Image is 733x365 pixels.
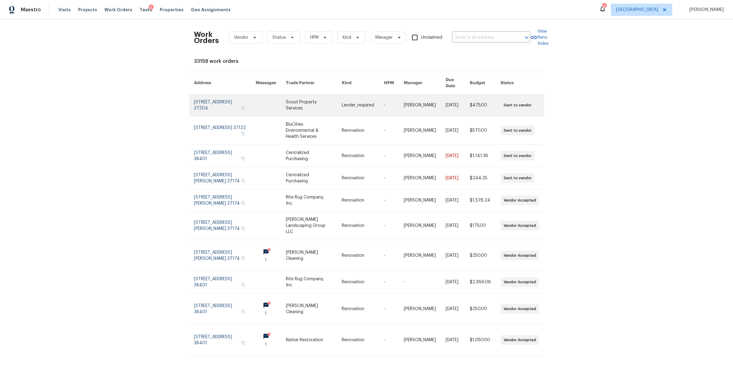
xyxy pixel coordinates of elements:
td: [PERSON_NAME] Cleaning [281,293,337,324]
td: - [379,212,399,240]
td: [PERSON_NAME] Landscaping Group LLC [281,212,337,240]
td: [PERSON_NAME] Cleaning [281,240,337,271]
th: Address [189,72,251,94]
td: Rite Rug Company, Inc. [281,271,337,293]
td: BluCities Environmental & Health Services [281,116,337,145]
button: Copy Address [240,105,246,111]
div: 33158 work orders [194,58,539,64]
button: Copy Address [240,282,246,288]
td: - [379,94,399,116]
span: Status [272,34,286,41]
a: View Reno Index [530,28,549,47]
button: Copy Address [240,156,246,161]
span: Vendor [234,34,248,41]
th: Messages [251,72,281,94]
button: Copy Address [240,309,246,314]
td: Renovation [337,293,379,324]
th: Budget [465,72,496,94]
td: Native Restoration [281,324,337,356]
td: [PERSON_NAME] [399,212,441,240]
td: [PERSON_NAME] [399,94,441,116]
td: - [379,293,399,324]
td: Renovation [337,189,379,212]
div: 15 [602,4,606,10]
span: Properties [160,7,184,13]
th: Status [496,72,544,94]
button: Copy Address [240,178,246,184]
h2: Work Orders [194,31,219,44]
button: Copy Address [240,131,246,136]
button: Copy Address [240,256,246,261]
span: HPM [310,34,319,41]
td: [PERSON_NAME] [399,293,441,324]
span: Work Orders [104,7,132,13]
th: Kind [337,72,379,94]
button: Copy Address [240,226,246,231]
span: [GEOGRAPHIC_DATA] [616,7,658,13]
span: Visits [58,7,71,13]
td: - [379,167,399,189]
th: HPM [379,72,399,94]
td: [PERSON_NAME] [399,240,441,271]
span: Geo Assignments [191,7,231,13]
span: Projects [78,7,97,13]
th: Due Date [441,72,465,94]
td: [PERSON_NAME] [399,145,441,167]
span: Unclaimed [421,34,442,41]
td: - [379,324,399,356]
td: Renovation [337,240,379,271]
span: Maestro [21,7,41,13]
td: Centralized Purchasing [281,167,337,189]
td: Renovation [337,271,379,293]
td: [PERSON_NAME] [399,189,441,212]
td: - [379,145,399,167]
button: Copy Address [240,340,246,345]
div: 4 [149,5,154,11]
td: Rite Rug Company, Inc. [281,189,337,212]
td: Lender_required [337,94,379,116]
th: Trade Partner [281,72,337,94]
td: - [379,271,399,293]
td: Renovation [337,116,379,145]
span: [PERSON_NAME] [687,7,724,13]
td: Renovation [337,167,379,189]
td: [PERSON_NAME] [399,116,441,145]
td: - [379,189,399,212]
td: - [399,271,441,293]
span: Manager [375,34,393,41]
span: Tasks [140,8,152,12]
td: [PERSON_NAME] [399,324,441,356]
td: Renovation [337,324,379,356]
td: Scout Property Services [281,94,337,116]
input: Enter in an address [452,33,513,42]
td: - [379,240,399,271]
th: Manager [399,72,441,94]
td: - [379,116,399,145]
span: Kind [343,34,351,41]
td: Renovation [337,145,379,167]
td: [PERSON_NAME] [399,167,441,189]
button: Open [522,33,531,42]
td: Renovation [337,212,379,240]
td: Centralized Purchasing [281,145,337,167]
button: Copy Address [240,200,246,206]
